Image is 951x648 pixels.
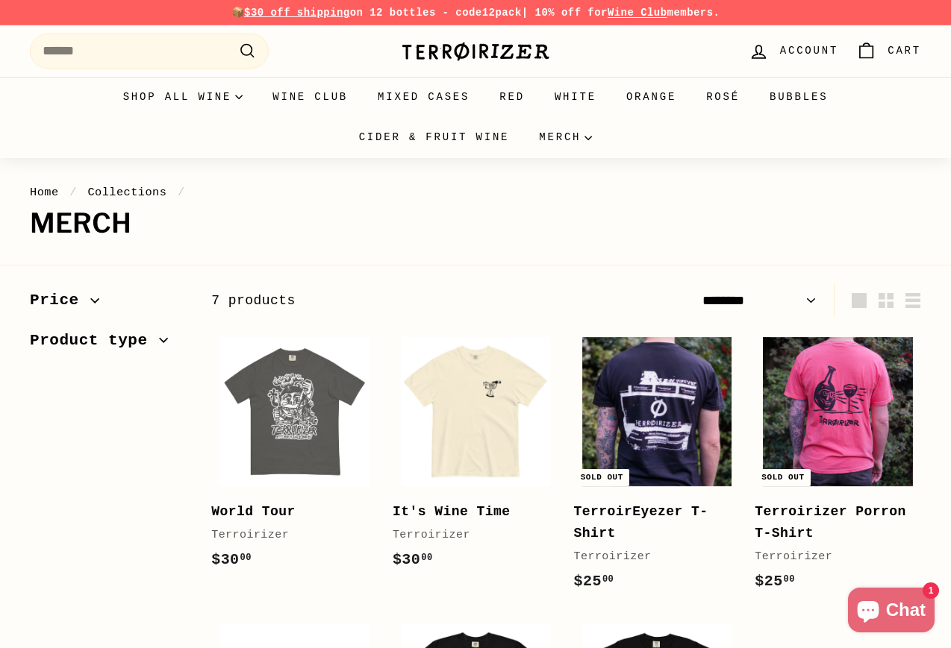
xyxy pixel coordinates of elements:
span: Account [780,43,838,59]
button: Price [30,284,187,324]
p: 📦 on 12 bottles - code | 10% off for members. [30,4,921,21]
nav: breadcrumbs [30,183,921,201]
strong: 12pack [482,7,522,19]
button: Product type [30,324,187,365]
span: Product type [30,328,159,353]
inbox-online-store-chat: Shopify online store chat [844,588,939,636]
b: World Tour [211,504,296,519]
sup: 00 [240,553,252,563]
a: Bubbles [755,77,843,117]
sup: 00 [784,574,795,585]
span: $25 [574,573,614,590]
a: Orange [611,77,691,117]
div: Terroirizer [211,526,363,544]
span: Cart [888,43,921,59]
a: Mixed Cases [363,77,484,117]
span: $25 [755,573,795,590]
a: Sold out Terroirizer Porron T-Shirt Terroirizer [755,329,921,608]
a: Wine Club [258,77,363,117]
a: Home [30,186,59,199]
span: $30 off shipping [244,7,350,19]
a: It's Wine Time Terroirizer [393,329,559,587]
div: Terroirizer [574,548,726,566]
div: Sold out [755,469,810,486]
div: Terroirizer [755,548,906,566]
a: Account [740,29,847,73]
a: Sold out TerroirEyezer T-Shirt Terroirizer [574,329,740,608]
sup: 00 [602,574,614,585]
a: Rosé [691,77,755,117]
a: Cart [847,29,930,73]
a: Red [484,77,540,117]
b: It's Wine Time [393,504,511,519]
a: Collections [87,186,166,199]
h1: Merch [30,209,921,239]
div: Sold out [575,469,629,486]
a: Cider & Fruit Wine [344,117,525,157]
summary: Merch [524,117,607,157]
a: White [540,77,611,117]
sup: 00 [421,553,432,563]
span: $30 [393,551,433,568]
summary: Shop all wine [108,77,258,117]
div: 7 products [211,290,566,312]
span: / [174,186,189,199]
a: World Tour Terroirizer [211,329,378,587]
b: Terroirizer Porron T-Shirt [755,504,906,541]
div: Terroirizer [393,526,544,544]
a: Wine Club [608,7,667,19]
span: / [66,186,81,199]
span: Price [30,288,90,313]
span: $30 [211,551,252,568]
b: TerroirEyezer T-Shirt [574,504,708,541]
